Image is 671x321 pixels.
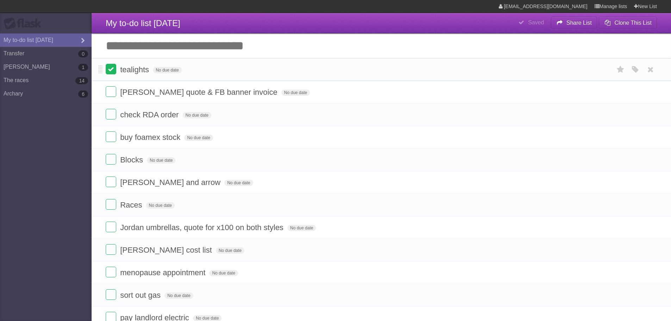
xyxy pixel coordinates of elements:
[106,267,116,277] label: Done
[120,110,180,119] span: check RDA order
[183,112,211,118] span: No due date
[153,67,181,73] span: No due date
[120,65,151,74] span: tealights
[106,177,116,187] label: Done
[78,64,88,71] b: 1
[120,246,213,254] span: [PERSON_NAME] cost list
[614,20,652,26] b: Clone This List
[106,199,116,210] label: Done
[106,64,116,74] label: Done
[216,247,244,254] span: No due date
[528,19,544,25] b: Saved
[599,17,657,29] button: Clone This List
[106,289,116,300] label: Done
[614,64,627,75] label: Star task
[281,89,310,96] span: No due date
[75,77,88,84] b: 14
[120,223,285,232] span: Jordan umbrellas, quote for x100 on both styles
[287,225,316,231] span: No due date
[106,131,116,142] label: Done
[209,270,238,276] span: No due date
[120,178,222,187] span: [PERSON_NAME] and arrow
[106,18,180,28] span: My to-do list [DATE]
[551,17,597,29] button: Share List
[120,291,162,300] span: sort out gas
[224,180,253,186] span: No due date
[566,20,592,26] b: Share List
[120,268,207,277] span: menopause appointment
[147,157,175,163] span: No due date
[106,86,116,97] label: Done
[120,133,182,142] span: buy foamex stock
[120,88,279,97] span: [PERSON_NAME] quote & FB banner invoice
[120,155,145,164] span: Blocks
[106,244,116,255] label: Done
[146,202,175,209] span: No due date
[106,109,116,119] label: Done
[78,50,88,57] b: 0
[184,135,213,141] span: No due date
[106,222,116,232] label: Done
[106,154,116,165] label: Done
[78,91,88,98] b: 6
[120,200,144,209] span: Races
[4,17,46,30] div: Flask
[164,292,193,299] span: No due date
